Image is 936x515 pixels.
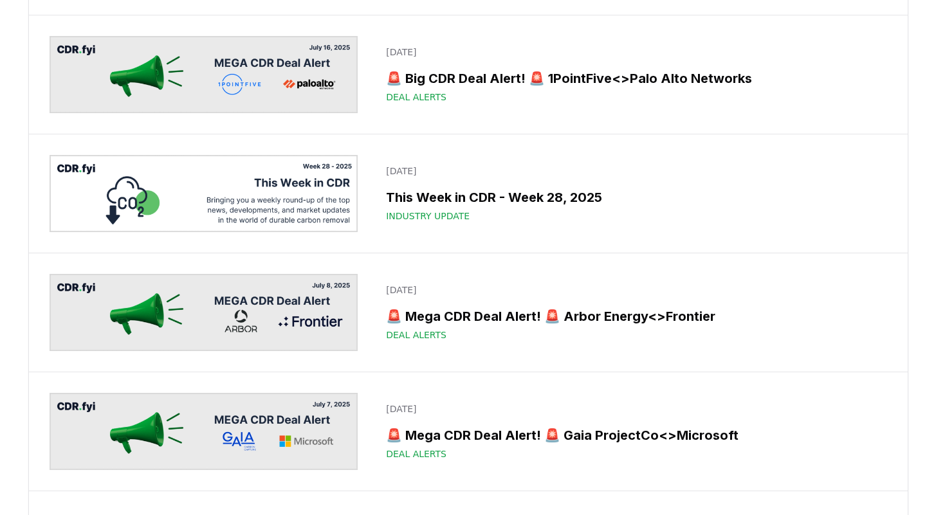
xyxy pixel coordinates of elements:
h3: 🚨 Mega CDR Deal Alert! 🚨 Arbor Energy<>Frontier [386,307,879,326]
a: [DATE]🚨 Mega CDR Deal Alert! 🚨 Arbor Energy<>FrontierDeal Alerts [378,276,886,349]
p: [DATE] [386,165,879,177]
p: [DATE] [386,46,879,59]
a: [DATE]🚨 Big CDR Deal Alert! 🚨 1PointFive<>Palo Alto NetworksDeal Alerts [378,38,886,111]
a: [DATE]🚨 Mega CDR Deal Alert! 🚨 Gaia ProjectCo<>MicrosoftDeal Alerts [378,395,886,468]
img: 🚨 Mega CDR Deal Alert! 🚨 Gaia ProjectCo<>Microsoft blog post image [50,393,358,470]
span: Deal Alerts [386,447,446,460]
p: [DATE] [386,402,879,415]
h3: 🚨 Big CDR Deal Alert! 🚨 1PointFive<>Palo Alto Networks [386,69,879,88]
img: 🚨 Mega CDR Deal Alert! 🚨 Arbor Energy<>Frontier blog post image [50,274,358,351]
img: 🚨 Big CDR Deal Alert! 🚨 1PointFive<>Palo Alto Networks blog post image [50,36,358,113]
img: This Week in CDR - Week 28, 2025 blog post image [50,155,358,232]
span: Industry Update [386,210,470,222]
a: [DATE]This Week in CDR - Week 28, 2025Industry Update [378,157,886,230]
h3: This Week in CDR - Week 28, 2025 [386,188,879,207]
span: Deal Alerts [386,91,446,104]
span: Deal Alerts [386,329,446,341]
h3: 🚨 Mega CDR Deal Alert! 🚨 Gaia ProjectCo<>Microsoft [386,426,879,445]
p: [DATE] [386,284,879,296]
